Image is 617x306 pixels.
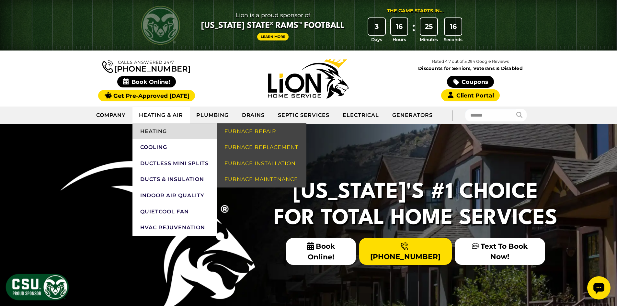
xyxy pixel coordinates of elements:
img: CSU Sponsor Badge [5,273,70,301]
img: Lion Home Service [268,59,349,98]
a: [PHONE_NUMBER] [102,59,190,73]
a: Furnace Installation [217,155,306,172]
a: Ducts & Insulation [132,171,217,187]
p: Rated 4.7 out of 5,294 Google Reviews [389,58,551,65]
span: Discounts for Seniors, Veterans & Disabled [391,66,550,71]
span: [US_STATE] State® Rams™ Football [201,20,345,31]
a: Indoor Air Quality [132,187,217,204]
span: Minutes [420,36,438,43]
a: Text To Book Now! [455,238,545,265]
a: Heating & Air [132,107,189,123]
a: Cooling [132,139,217,155]
a: QuietCool Fan [132,204,217,220]
div: The Game Starts in... [387,7,444,15]
a: HVAC Rejuvenation [132,220,217,236]
a: Get Pre-Approved [DATE] [98,90,195,101]
span: Lion is a proud sponsor of [201,10,345,20]
a: Learn More [257,33,289,40]
a: Company [90,107,133,123]
a: Drains [235,107,272,123]
span: Book Online! [117,76,176,87]
div: : [410,18,417,43]
h2: [US_STATE]'s #1 Choice For Total Home Services [270,179,561,232]
span: Days [371,36,382,43]
div: 16 [391,18,408,35]
span: Book Online! [286,238,356,265]
a: [PHONE_NUMBER] [359,238,452,265]
a: Heating [132,123,217,140]
a: Generators [386,107,439,123]
div: 25 [420,18,437,35]
a: Septic Services [271,107,336,123]
a: Coupons [447,76,494,88]
a: Client Portal [441,89,499,101]
a: Electrical [336,107,386,123]
span: Seconds [444,36,463,43]
span: Hours [393,36,406,43]
a: Plumbing [190,107,235,123]
a: Furnace Maintenance [217,171,306,187]
a: Ductless Mini Splits [132,155,217,172]
a: Furnace Repair [217,123,306,140]
img: CSU Rams logo [141,6,180,45]
div: 3 [368,18,385,35]
div: 16 [445,18,462,35]
a: Furnace Replacement [217,139,306,155]
div: Open chat widget [3,3,26,26]
div: | [439,107,465,124]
